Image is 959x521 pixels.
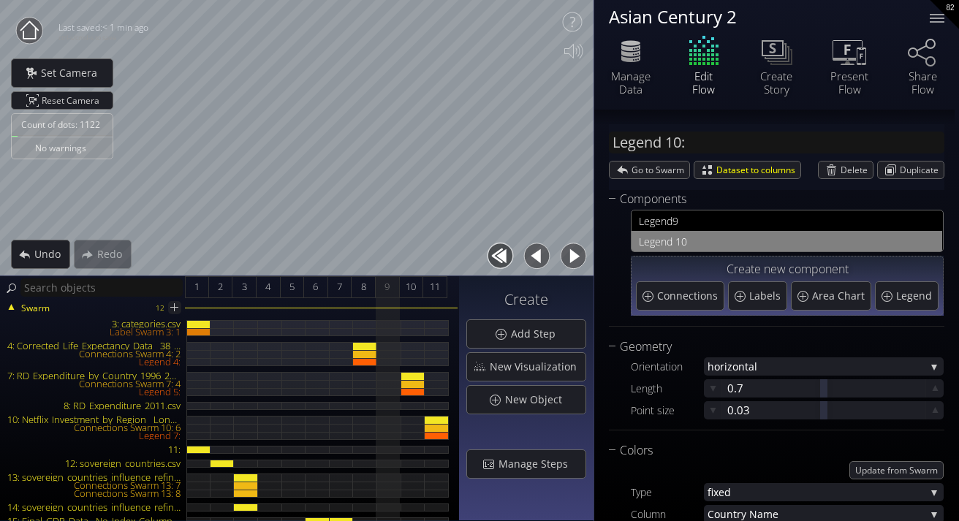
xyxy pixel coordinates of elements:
[361,278,366,296] span: 8
[609,190,926,208] div: Components
[20,302,50,315] span: Swarm
[34,247,69,262] span: Undo
[657,289,721,303] span: Connections
[749,289,784,303] span: Labels
[1,350,186,358] div: Connections Swarm 4: 2
[384,278,390,296] span: 9
[1,388,186,396] div: Legend 5:
[1,460,186,468] div: 12: sovereign_countries.csv
[1,503,186,512] div: 14: sovereign_countries_influence_refined.csv
[896,289,936,303] span: Legend
[1,490,186,498] div: Connections Swarm 13: 8
[632,161,689,178] span: Go to Swarm
[1,446,186,454] div: 11:
[194,278,200,296] span: 1
[708,483,925,501] span: fixed
[504,392,571,407] span: New Object
[489,360,585,374] span: New Visualization
[708,357,925,376] span: horizontal
[681,232,935,251] span: 0
[1,320,186,328] div: 3: categories.csv
[1,402,186,410] div: 8: RD_Expenditure_2011.csv
[510,327,564,341] span: Add Step
[1,424,186,432] div: Connections Swarm 10: 6
[897,69,948,96] div: Share Flow
[1,380,186,388] div: Connections Swarm 7: 4
[631,483,704,501] div: Type
[609,7,911,26] div: Asian Century 2
[40,66,106,80] span: Set Camera
[313,278,318,296] span: 6
[498,457,577,471] span: Manage Steps
[716,161,800,178] span: Dataset to columns
[841,161,873,178] span: Delete
[631,401,704,419] div: Point size
[672,212,935,230] span: 9
[42,92,105,109] span: Reset Camera
[1,342,186,350] div: 4: Corrected_Life_Expectancy_Data__38_Countries_.csv
[1,482,186,490] div: Connections Swarm 13: 7
[631,379,704,398] div: Length
[337,278,342,296] span: 7
[609,441,926,460] div: Colors
[466,292,586,308] h3: Create
[406,278,416,296] span: 10
[1,372,186,380] div: 7: RD_Expenditure_by_Country_1996_2023_LongFormat_With_Continent.csv
[609,338,926,356] div: Geometry
[812,289,868,303] span: Area Chart
[289,278,295,296] span: 5
[850,462,943,479] span: Update from Swarm
[430,278,440,296] span: 11
[824,69,875,96] div: Present Flow
[751,69,802,96] div: Create Story
[1,328,186,336] div: Label Swarm 3: 1
[900,161,944,178] span: Duplicate
[265,278,270,296] span: 4
[11,240,70,269] div: Undo action
[639,212,672,230] span: Legend
[156,299,164,317] div: 12
[1,432,186,440] div: Legend 7:
[20,278,183,297] input: Search objects
[639,232,681,251] span: Legend 1
[1,358,186,366] div: Legend 4:
[636,261,939,279] div: Create new component
[1,474,186,482] div: 13: sovereign_countries_influence_refined.csv
[218,278,223,296] span: 2
[242,278,247,296] span: 3
[631,357,704,376] div: Orientation
[605,69,656,96] div: Manage Data
[1,416,186,424] div: 10: Netflix_Investment_by_Region__Long_Format_.csv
